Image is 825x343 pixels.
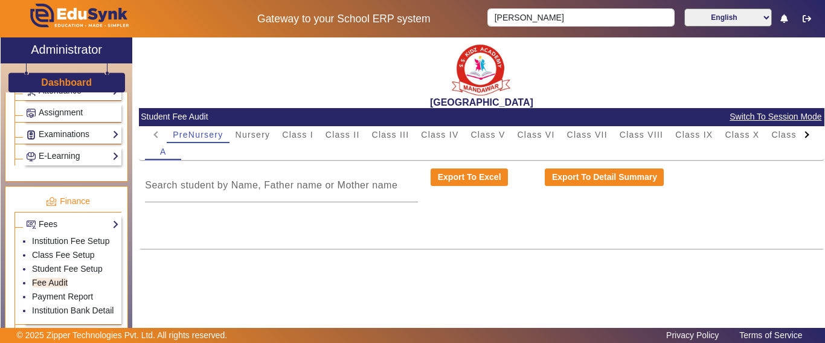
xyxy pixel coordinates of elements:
button: Export To Detail Summary [545,168,664,187]
span: Class IX [675,130,713,139]
span: PreNursery [173,130,223,139]
a: Dashboard [40,76,92,89]
a: Assignment [26,106,119,120]
a: Fee Audit [32,278,68,287]
a: Institution Bank Detail [32,306,114,315]
span: A [160,147,167,156]
img: Assignments.png [27,109,36,118]
span: Class V [470,130,505,139]
p: Finance [14,195,121,208]
img: finance.png [46,196,57,207]
span: Class VII [567,130,608,139]
p: © 2025 Zipper Technologies Pvt. Ltd. All rights reserved. [17,329,228,342]
span: Class III [372,130,409,139]
a: Institution Fee Setup [32,236,109,246]
h2: [GEOGRAPHIC_DATA] [139,97,824,108]
a: Privacy Policy [660,327,725,343]
a: Administrator [1,37,132,63]
a: Student Fee Setup [32,264,103,274]
button: Export To Excel [431,168,508,187]
a: Class Fee Setup [32,250,95,260]
span: Class II [326,130,360,139]
span: Switch To Session Mode [729,110,822,124]
span: Class XI [771,130,809,139]
span: Nursery [236,130,271,139]
img: b9104f0a-387a-4379-b368-ffa933cda262 [451,40,512,97]
input: Search [487,8,674,27]
input: Search student by Name, Father name or Mother name [145,178,418,193]
span: Class VIII [620,130,663,139]
span: Assignment [39,107,83,117]
a: Payment Report [32,292,93,301]
h5: Gateway to your School ERP system [213,13,475,25]
h3: Dashboard [41,77,92,88]
span: Class X [725,130,759,139]
a: Terms of Service [733,327,808,343]
span: Class IV [421,130,458,139]
span: Class VI [517,130,554,139]
mat-card-header: Student Fee Audit [139,108,824,126]
h2: Administrator [31,42,102,57]
span: Class I [282,130,313,139]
